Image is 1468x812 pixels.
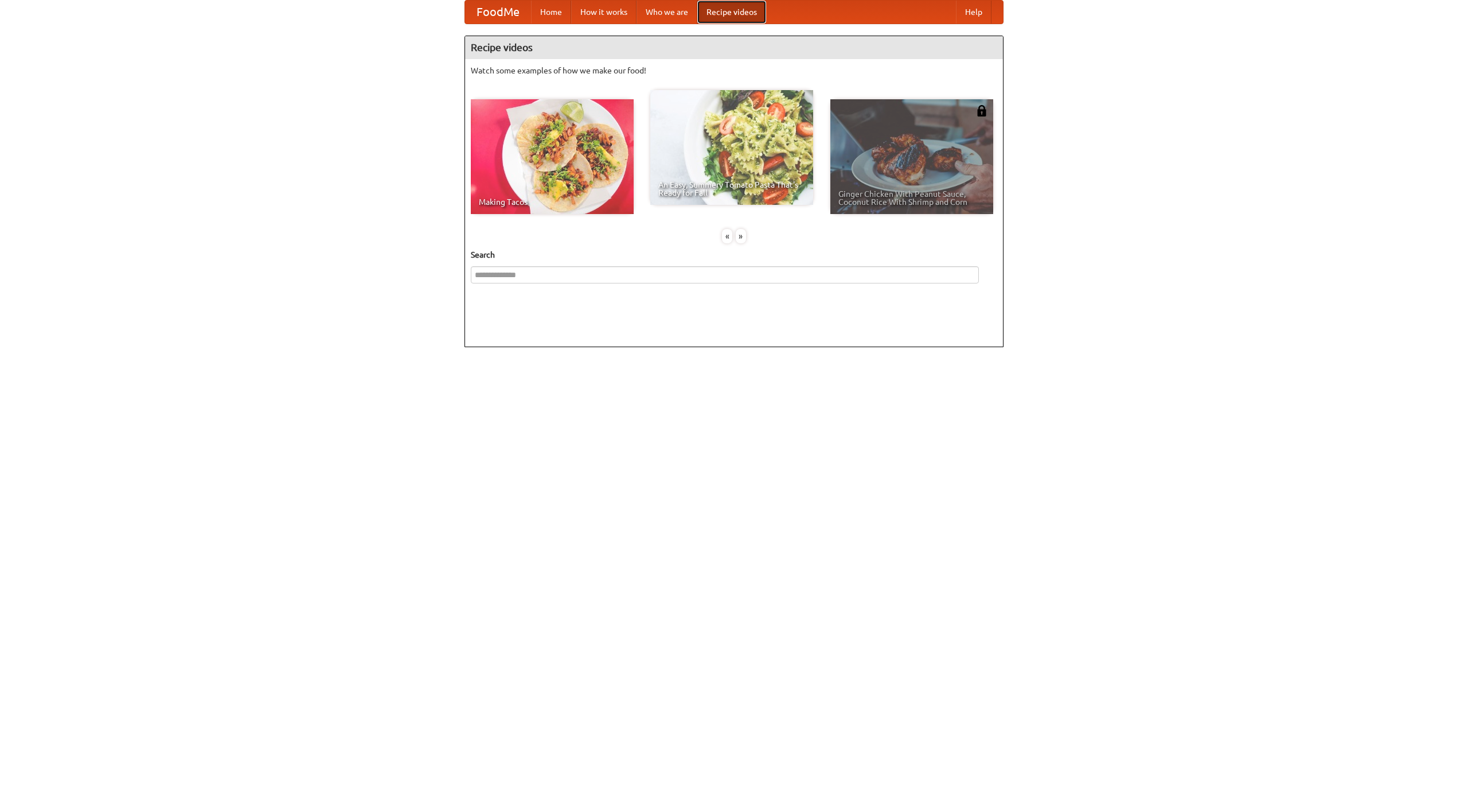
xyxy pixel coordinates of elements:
a: Who we are [637,1,697,24]
a: How it works [571,1,637,24]
div: » [736,229,746,243]
h5: Search [471,249,997,261]
span: An Easy, Summery Tomato Pasta That's Ready for Fall [658,181,805,197]
a: FoodMe [465,1,531,24]
img: 483408.png [976,105,987,116]
h4: Recipe videos [465,36,1003,59]
span: Making Tacos [479,198,626,206]
a: Help [956,1,991,24]
p: Watch some examples of how we make our food! [471,65,997,76]
a: Recipe videos [697,1,766,24]
div: « [722,229,732,243]
a: Making Tacos [471,99,634,214]
a: Home [531,1,571,24]
a: An Easy, Summery Tomato Pasta That's Ready for Fall [650,90,813,205]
